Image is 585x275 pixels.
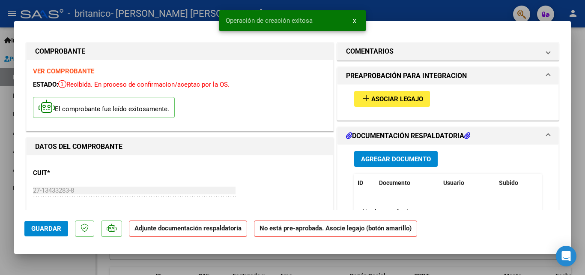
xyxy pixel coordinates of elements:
[33,168,121,178] p: CUIT
[346,131,470,141] h1: DOCUMENTACIÓN RESPALDATORIA
[495,174,538,192] datatable-header-cell: Subido
[337,85,558,120] div: PREAPROBACIÓN PARA INTEGRACION
[499,179,518,186] span: Subido
[379,179,410,186] span: Documento
[337,67,558,85] mat-expansion-panel-header: PREAPROBACIÓN PARA INTEGRACION
[346,71,467,81] h1: PREAPROBACIÓN PARA INTEGRACION
[35,142,122,151] strong: DATOS DEL COMPROBANTE
[538,174,581,192] datatable-header-cell: Acción
[346,46,394,57] h1: COMENTARIOS
[337,127,558,145] mat-expansion-panel-header: DOCUMENTACIÓN RESPALDATORIA
[35,47,85,55] strong: COMPROBANTE
[33,67,94,75] a: VER COMPROBANTE
[226,16,313,25] span: Operación de creación exitosa
[443,179,464,186] span: Usuario
[31,225,61,233] span: Guardar
[376,174,440,192] datatable-header-cell: Documento
[354,174,376,192] datatable-header-cell: ID
[134,224,242,232] strong: Adjunte documentación respaldatoria
[371,95,423,103] span: Asociar Legajo
[33,81,58,88] span: ESTADO:
[354,201,539,223] div: No data to display
[33,97,175,118] p: El comprobante fue leído exitosamente.
[353,17,356,24] span: x
[440,174,495,192] datatable-header-cell: Usuario
[354,91,430,107] button: Asociar Legajo
[24,221,68,236] button: Guardar
[337,43,558,60] mat-expansion-panel-header: COMENTARIOS
[361,155,431,163] span: Agregar Documento
[556,246,576,266] div: Open Intercom Messenger
[254,221,417,237] strong: No está pre-aprobada. Asocie legajo (botón amarillo)
[358,179,363,186] span: ID
[354,151,438,167] button: Agregar Documento
[361,93,371,103] mat-icon: add
[346,13,363,28] button: x
[58,81,230,88] span: Recibida. En proceso de confirmacion/aceptac por la OS.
